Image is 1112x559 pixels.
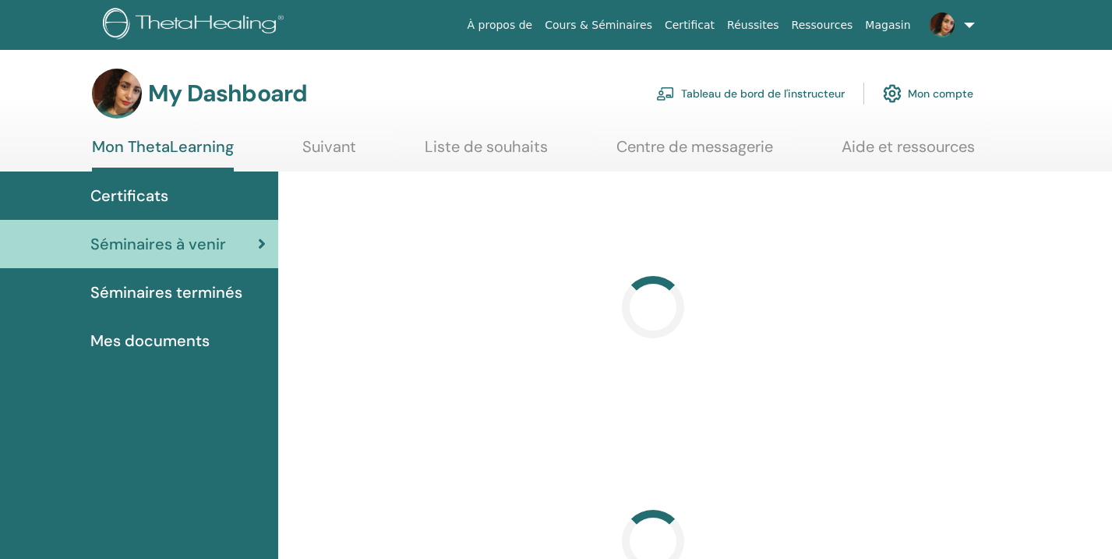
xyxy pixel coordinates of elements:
a: Tableau de bord de l'instructeur [656,76,845,111]
a: Magasin [859,11,916,40]
img: logo.png [103,8,289,43]
img: default.jpg [930,12,955,37]
a: Certificat [658,11,721,40]
span: Certificats [90,184,168,207]
a: Suivant [302,137,356,168]
a: Centre de messagerie [616,137,773,168]
h3: My Dashboard [148,80,307,108]
a: Liste de souhaits [425,137,548,168]
img: chalkboard-teacher.svg [656,87,675,101]
span: Séminaires à venir [90,232,226,256]
span: Séminaires terminés [90,281,242,304]
a: Aide et ressources [842,137,975,168]
a: À propos de [461,11,539,40]
a: Mon compte [883,76,973,111]
a: Ressources [785,11,860,40]
a: Mon ThetaLearning [92,137,234,172]
a: Cours & Séminaires [538,11,658,40]
img: cog.svg [883,80,902,107]
img: default.jpg [92,69,142,119]
a: Réussites [721,11,785,40]
span: Mes documents [90,329,210,352]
